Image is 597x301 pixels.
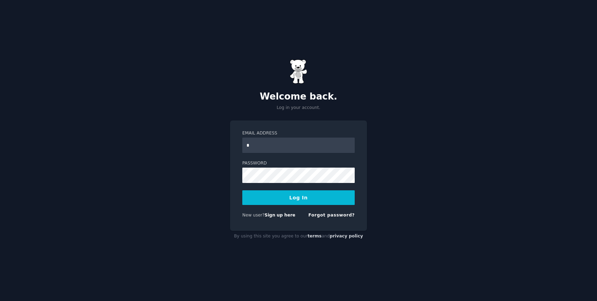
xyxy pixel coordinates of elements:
[242,213,265,218] span: New user?
[230,231,367,242] div: By using this site you agree to our and
[230,105,367,111] p: Log in your account.
[308,234,322,238] a: terms
[265,213,295,218] a: Sign up here
[308,213,355,218] a: Forgot password?
[330,234,363,238] a: privacy policy
[230,91,367,102] h2: Welcome back.
[242,190,355,205] button: Log In
[242,160,355,167] label: Password
[242,130,355,137] label: Email Address
[290,59,307,84] img: Gummy Bear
